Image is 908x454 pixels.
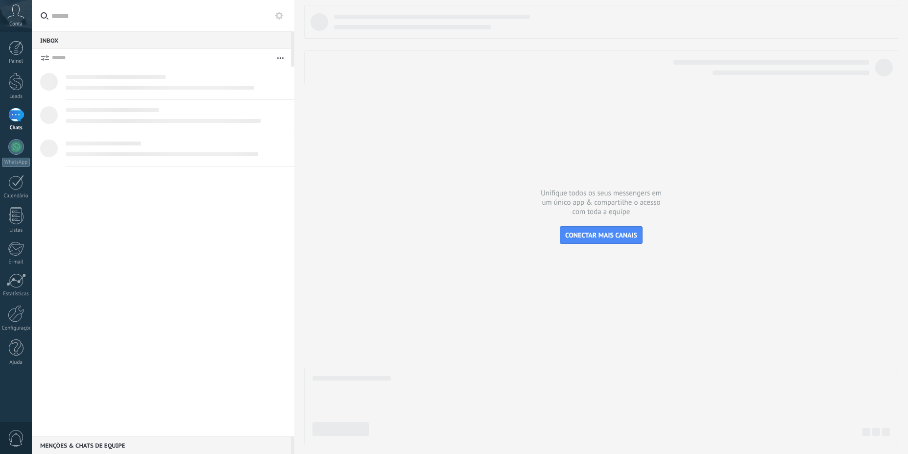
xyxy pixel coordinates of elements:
[32,436,291,454] div: Menções & Chats de equipe
[2,359,30,366] div: Ajuda
[2,325,30,332] div: Configurações
[2,58,30,65] div: Painel
[2,193,30,199] div: Calendário
[565,231,637,239] span: CONECTAR MAIS CANAIS
[2,94,30,100] div: Leads
[2,227,30,234] div: Listas
[560,226,643,244] button: CONECTAR MAIS CANAIS
[32,31,291,49] div: Inbox
[2,158,30,167] div: WhatsApp
[2,259,30,265] div: E-mail
[2,291,30,297] div: Estatísticas
[9,21,23,27] span: Conta
[2,125,30,131] div: Chats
